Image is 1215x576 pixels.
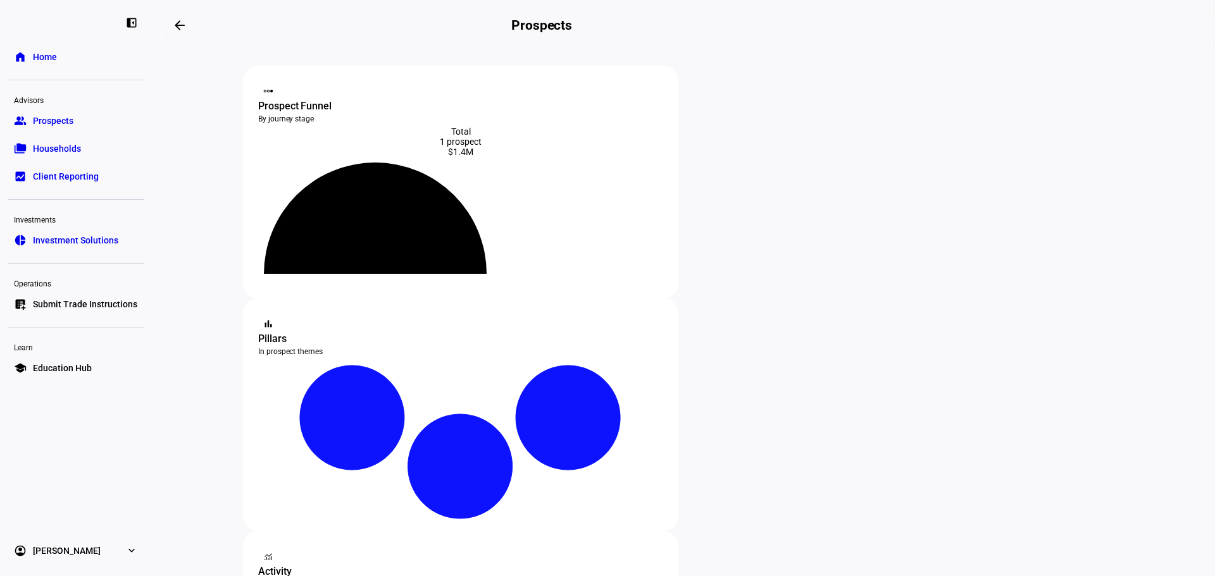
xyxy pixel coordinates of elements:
eth-mat-symbol: bid_landscape [14,170,27,183]
span: Households [33,142,81,155]
span: Submit Trade Instructions [33,298,137,310]
mat-icon: bar_chart [262,317,275,330]
span: [PERSON_NAME] [33,544,101,557]
a: folder_copyHouseholds [8,136,144,161]
div: Pillars [258,331,663,346]
div: Investments [8,210,144,228]
mat-icon: monitoring [262,550,275,563]
eth-mat-symbol: left_panel_close [125,16,138,29]
span: Investment Solutions [33,234,118,247]
span: Client Reporting [33,170,99,183]
eth-mat-symbol: expand_more [125,544,138,557]
span: Education Hub [33,362,92,374]
div: Operations [8,274,144,291]
eth-mat-symbol: account_circle [14,544,27,557]
div: Advisors [8,90,144,108]
h2: Prospects [511,18,572,33]
div: In prospect themes [258,346,663,357]
div: $1.4M [258,147,663,157]
eth-mat-symbol: home [14,51,27,63]
div: By journey stage [258,114,663,124]
div: Prospect Funnel [258,99,663,114]
a: bid_landscapeClient Reporting [8,164,144,189]
span: Home [33,51,57,63]
span: Prospects [33,114,73,127]
div: Total [258,126,663,137]
eth-mat-symbol: list_alt_add [14,298,27,310]
mat-icon: arrow_backwards [172,18,187,33]
div: 1 prospect [258,137,663,147]
eth-mat-symbol: folder_copy [14,142,27,155]
eth-mat-symbol: school [14,362,27,374]
a: homeHome [8,44,144,70]
a: groupProspects [8,108,144,133]
eth-mat-symbol: pie_chart [14,234,27,247]
mat-icon: steppers [262,85,275,97]
div: Learn [8,338,144,355]
a: pie_chartInvestment Solutions [8,228,144,253]
eth-mat-symbol: group [14,114,27,127]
